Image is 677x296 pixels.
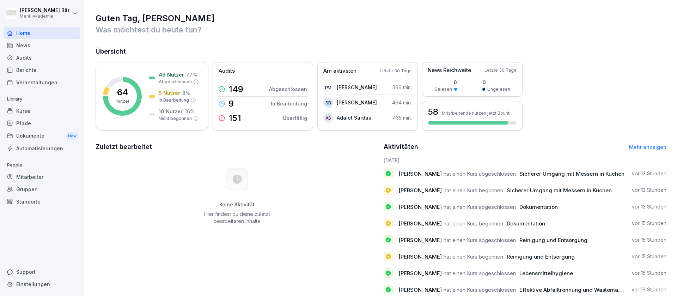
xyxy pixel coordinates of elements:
span: Reinigung und Entsorgung [507,253,575,260]
p: 0 [434,79,457,86]
p: 151 [228,114,241,122]
span: hat einen Kurs abgeschlossen [444,204,516,210]
span: [PERSON_NAME] [398,270,442,277]
a: Mehr anzeigen [629,144,666,150]
p: Überfällig [283,114,307,122]
span: Reinigung und Entsorgung [519,237,587,243]
p: 464 min. [392,99,412,106]
p: vor 13 Stunden [632,170,666,177]
h2: Übersicht [96,47,666,56]
div: PM [323,83,333,92]
p: Am aktivsten [323,67,356,75]
span: hat einen Kurs abgeschlossen [444,237,516,243]
p: 9 [228,99,234,108]
span: [PERSON_NAME] [398,220,442,227]
div: SB [323,98,333,108]
p: vor 15 Stunden [632,220,666,227]
a: Home [4,27,80,39]
a: Kurse [4,105,80,117]
p: [PERSON_NAME] [337,99,377,106]
span: hat einen Kurs abgeschlossen [444,286,516,293]
p: 10 Nutzer [159,108,183,115]
div: AS [323,113,333,123]
a: DokumenteNew [4,129,80,143]
span: [PERSON_NAME] [398,204,442,210]
span: Effektive Abfalltrennung und Wastemanagement im Catering [519,286,676,293]
a: Berichte [4,64,80,76]
span: Sicherer Umgang mit Messern in Küchen [507,187,612,194]
p: 149 [228,85,243,93]
p: vor 13 Stunden [632,187,666,194]
h3: 58 [428,106,438,118]
span: [PERSON_NAME] [398,187,442,194]
a: Automatisierungen [4,142,80,155]
p: Letzte 30 Tage [380,68,412,74]
p: Was möchtest du heute tun? [96,24,666,35]
p: Abgeschlossen [159,79,192,85]
span: Lebensmittelhygiene [519,270,573,277]
span: [PERSON_NAME] [398,170,442,177]
p: In Bearbeitung [159,97,189,103]
p: Abgeschlossen [269,85,307,93]
p: Library [4,93,80,105]
p: Mitarbeitende nutzen jetzt Bounti [442,110,511,116]
p: [PERSON_NAME] [337,84,377,91]
p: 566 min. [392,84,412,91]
h2: Aktivitäten [384,142,418,152]
span: hat einen Kurs begonnen [444,187,503,194]
div: Support [4,266,80,278]
h5: Keine Aktivität [201,201,273,208]
p: 8 % [182,89,190,97]
a: Pfade [4,117,80,129]
p: 16 % [185,108,195,115]
p: Nutzer [116,98,129,104]
p: Menü Akademie [20,14,69,19]
span: [PERSON_NAME] [398,237,442,243]
h1: Guten Tag, [PERSON_NAME] [96,13,666,24]
div: Dokumente [4,129,80,143]
a: Einstellungen [4,278,80,290]
p: 435 min. [393,114,412,121]
h2: Zuletzt bearbeitet [96,142,379,152]
span: Sicherer Umgang mit Messern in Küchen [519,170,624,177]
p: In Bearbeitung [271,100,307,107]
p: Audits [219,67,235,75]
p: 5 Nutzer [159,89,180,97]
p: Hier findest du deine zuletzt bearbeiteten Inhalte [201,211,273,225]
div: New [66,132,78,140]
p: vor 15 Stunden [632,253,666,260]
p: Adalet Sardas [337,114,371,121]
p: People [4,159,80,171]
p: Letzte 30 Tage [484,67,517,73]
p: vor 13 Stunden [632,203,666,210]
p: [PERSON_NAME] Bär [20,7,69,13]
p: 0 [482,79,510,86]
p: Ungelesen [487,86,510,92]
a: News [4,39,80,52]
span: Dokumentation [507,220,545,227]
a: Veranstaltungen [4,76,80,89]
p: 49 Nutzer [159,71,184,78]
p: Gelesen [434,86,452,92]
p: vor 15 Stunden [632,270,666,277]
a: Mitarbeiter [4,171,80,183]
a: Gruppen [4,183,80,195]
p: 77 % [186,71,197,78]
span: [PERSON_NAME] [398,286,442,293]
h6: [DATE] [384,157,667,164]
span: Dokumentation [519,204,558,210]
a: Standorte [4,195,80,208]
p: 64 [117,88,128,97]
p: vor 15 Stunden [632,236,666,243]
a: Audits [4,52,80,64]
p: Nicht begonnen [159,115,192,122]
